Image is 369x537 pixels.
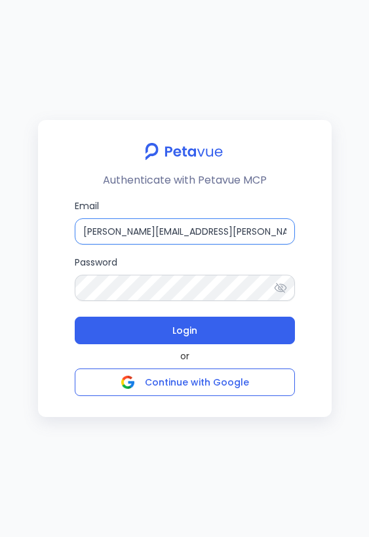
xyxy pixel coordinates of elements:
span: or [180,349,189,363]
span: Login [172,321,197,340]
input: Password [75,275,295,301]
img: petavue logo [137,136,232,167]
label: Password [75,255,295,301]
input: Email [75,218,295,245]
p: Authenticate with Petavue MCP [103,172,267,188]
button: Login [75,317,295,344]
label: Email [75,199,295,245]
button: Continue with Google [75,368,295,396]
span: Continue with Google [145,376,249,389]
